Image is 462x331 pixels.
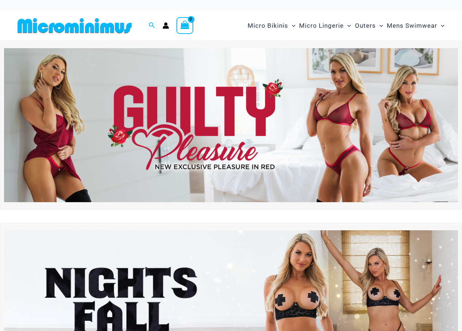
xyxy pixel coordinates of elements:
[376,16,383,35] span: Menu Toggle
[355,16,376,35] span: Outers
[344,16,351,35] span: Menu Toggle
[163,22,169,29] a: Account icon link
[245,14,447,38] nav: Site Navigation
[288,16,295,35] span: Menu Toggle
[248,16,288,35] span: Micro Bikinis
[149,21,155,30] a: Search icon link
[246,15,297,37] a: Micro BikinisMenu ToggleMenu Toggle
[353,15,385,37] a: OutersMenu ToggleMenu Toggle
[437,16,444,35] span: Menu Toggle
[15,18,135,34] img: MM SHOP LOGO FLAT
[299,16,344,35] span: Micro Lingerie
[297,15,353,37] a: Micro LingerieMenu ToggleMenu Toggle
[385,15,446,37] a: Mens SwimwearMenu ToggleMenu Toggle
[176,17,193,34] a: View Shopping Cart, empty
[387,16,437,35] span: Mens Swimwear
[4,48,458,202] img: Guilty Pleasures Red Lingerie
